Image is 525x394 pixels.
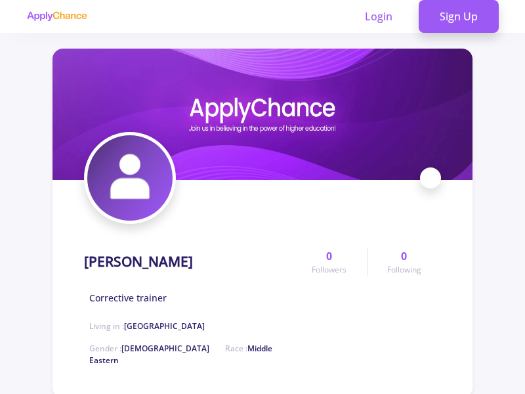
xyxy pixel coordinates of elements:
span: [GEOGRAPHIC_DATA] [124,320,205,332]
span: 0 [326,248,332,264]
h1: [PERSON_NAME] [84,253,193,270]
span: Following [387,264,421,276]
img: applychance logo text only [26,11,87,22]
span: Living in : [89,320,205,332]
img: Reza Mohammadabadiavatar [87,135,173,221]
span: Middle Eastern [89,343,272,366]
span: Followers [312,264,346,276]
span: Race : [89,343,272,366]
a: 0Following [367,248,441,276]
img: Reza Mohammadabadicover image [52,49,472,180]
span: Gender : [89,343,209,354]
span: [DEMOGRAPHIC_DATA] [121,343,209,354]
a: 0Followers [292,248,366,276]
span: 0 [401,248,407,264]
span: Corrective trainer [89,291,167,305]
